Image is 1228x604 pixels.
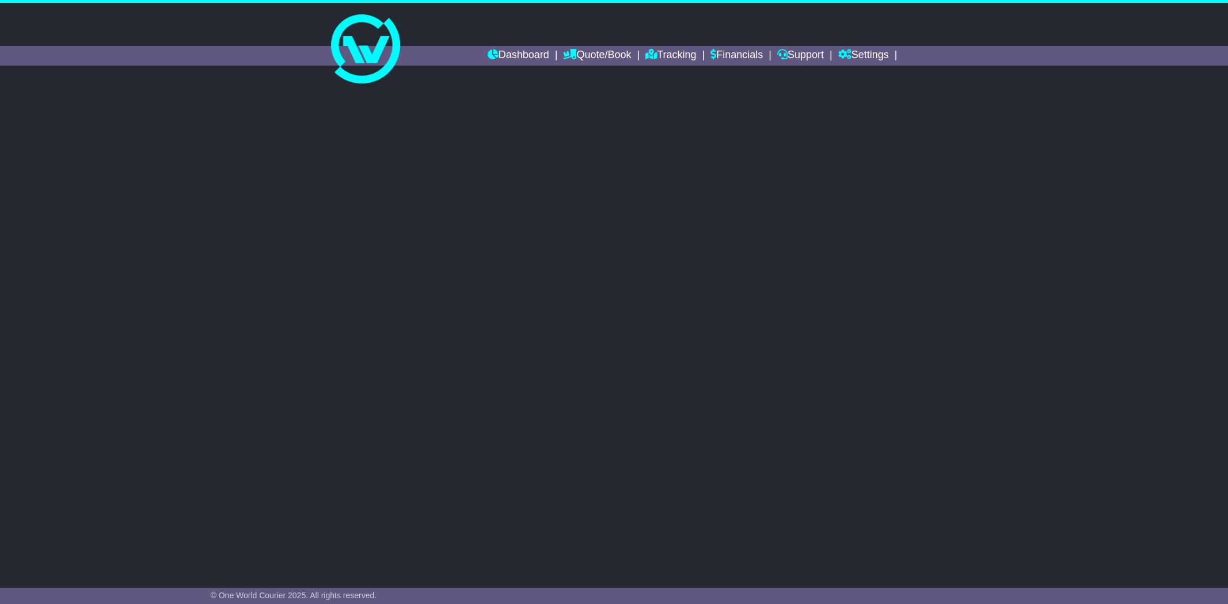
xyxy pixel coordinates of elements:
[710,46,763,66] a: Financials
[488,46,549,66] a: Dashboard
[838,46,889,66] a: Settings
[777,46,824,66] a: Support
[645,46,696,66] a: Tracking
[563,46,631,66] a: Quote/Book
[211,591,377,600] span: © One World Courier 2025. All rights reserved.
